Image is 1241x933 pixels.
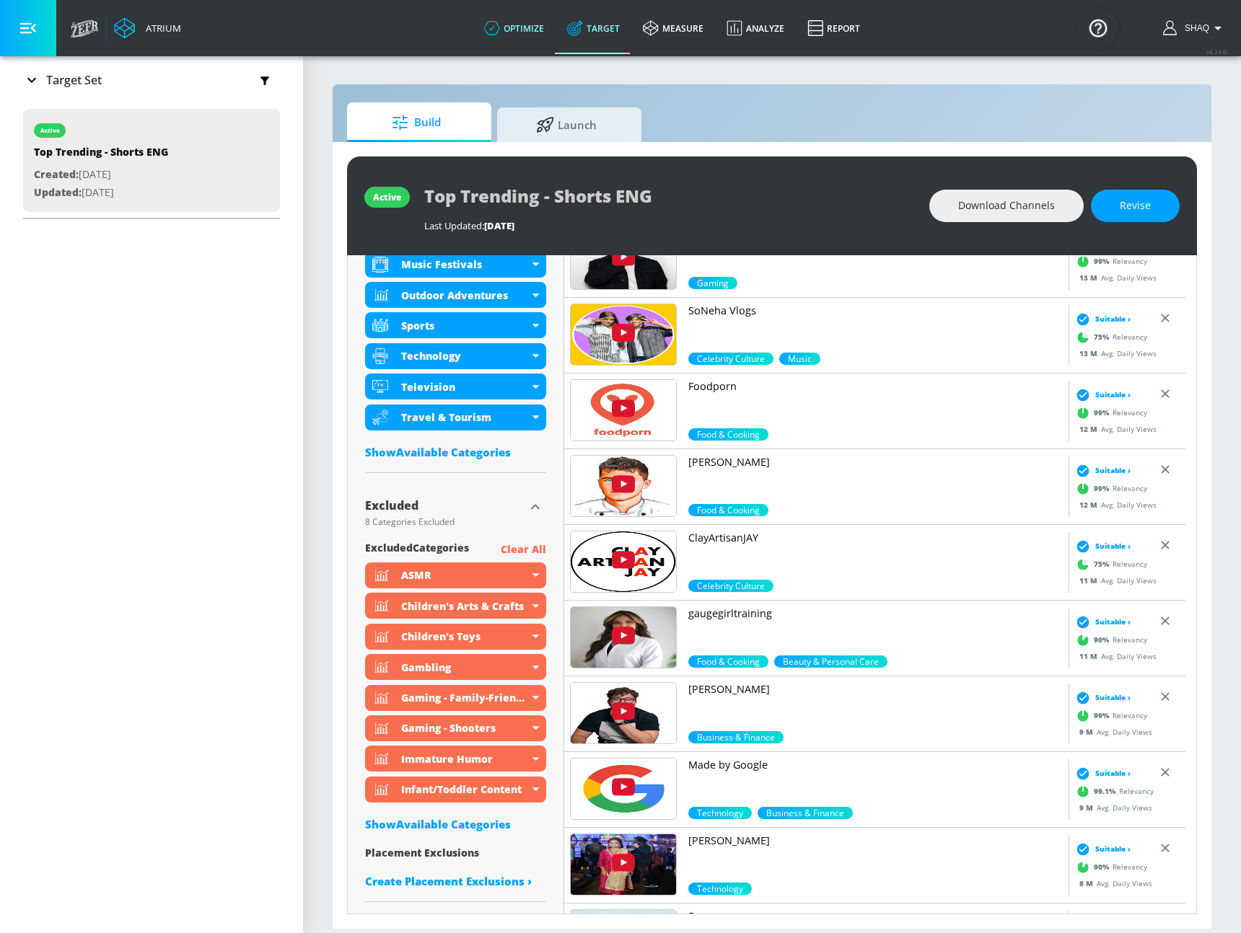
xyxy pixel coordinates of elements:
img: UUOBOSYGTToIg_GTBk2_wLKw [571,380,676,441]
div: Relevancy [1072,250,1147,272]
div: active [40,127,60,134]
div: 90.0% [688,883,752,895]
img: UU1Ey7eVh9qiBkUhaeYnOwxg [571,607,676,668]
span: Celebrity Culture [688,580,773,592]
span: Suitable › [1095,692,1131,703]
a: Create Placement Exclusions › [365,874,546,888]
button: Revise [1091,190,1180,222]
div: Outdoor Adventures [365,282,546,308]
div: ASMR [365,562,546,588]
div: 8 Categories Excluded [365,518,525,526]
div: Suitable › [1072,766,1131,780]
span: 99.1 % [1094,786,1119,797]
button: Download Channels [929,190,1084,222]
span: 90 % [1094,862,1113,872]
span: Launch [512,107,621,142]
div: 90.0% [688,655,768,668]
div: Avg. Daily Views [1072,348,1157,358]
p: Made by Google [688,758,1063,772]
div: 75.0% [688,353,773,365]
a: Atrium [114,17,181,39]
img: UUWBWgCD4oAqT3hUeq40SCUw [571,229,676,289]
span: 90 % [1094,634,1113,645]
div: Avg. Daily Views [1072,877,1152,888]
span: Business & Finance [758,807,853,819]
img: UUw2qHceipqXe4j_viGs3jVg [571,531,676,592]
span: 8 M [1079,877,1097,888]
span: Suitable › [1095,616,1131,627]
div: Immature Humor [365,746,546,771]
p: [PERSON_NAME] [688,833,1063,848]
div: Children's Arts & Crafts [365,593,546,619]
div: Relevancy [1072,629,1147,650]
div: Excluded [365,500,525,511]
span: excluded Categories [365,541,469,559]
div: Television [365,373,546,399]
span: 13 M [1079,348,1101,358]
a: gaugegirltraining [688,606,1063,655]
div: Placement Exclusions [365,846,546,859]
div: Music Festivals [365,252,546,278]
div: 99.0% [688,277,737,289]
span: Suitable › [1095,389,1131,400]
span: 75 % [1094,559,1113,570]
span: [DATE] [484,219,514,232]
div: 60.0% [779,353,820,365]
span: Revise [1120,197,1151,215]
p: [DATE] [34,184,168,202]
a: ClayArtisanJAY [688,531,1063,580]
div: Suitable › [1072,539,1131,553]
a: Report [796,2,872,54]
div: Avg. Daily Views [1072,423,1157,434]
span: Beauty & Personal Care [774,655,887,668]
p: [PERSON_NAME] [688,455,1063,469]
div: Gaming - Shooters [401,721,529,735]
span: 99 % [1094,256,1113,267]
span: Suitable › [1095,465,1131,476]
a: measure [631,2,715,54]
span: Food & Cooking [688,504,768,516]
span: Suitable › [1095,768,1131,779]
span: 12 M [1079,423,1101,433]
p: gaugegirltraining [688,606,1063,621]
div: Sports [365,312,546,338]
div: Children's Toys [365,624,546,650]
div: Travel & Tourism [365,404,546,430]
div: Gambling [401,660,529,674]
span: 11 M [1079,575,1101,585]
div: Avg. Daily Views [1072,575,1157,585]
p: [DATE] [34,166,168,184]
span: 75 % [1094,332,1113,342]
a: Target [556,2,631,54]
span: Technology [688,807,752,819]
span: Food & Cooking [688,655,768,668]
div: Relevancy [1072,402,1147,423]
div: Relevancy [1072,326,1147,348]
div: ShowAvailable Categories [365,817,546,831]
div: Relevancy [1072,780,1154,802]
div: 70.0% [758,807,853,819]
div: Avg. Daily Views [1072,499,1157,510]
div: Outdoor Adventures [401,288,529,302]
span: Food & Cooking [688,428,768,441]
div: Target Set [23,56,280,104]
span: Suitable › [1095,314,1131,324]
div: activeTop Trending - Shorts ENGCreated:[DATE]Updated:[DATE] [23,109,280,212]
div: Avg. Daily Views [1072,802,1152,813]
div: Children's Toys [401,629,529,643]
div: Sports [401,319,529,332]
p: Browney [688,909,1063,924]
span: Gaming [688,277,737,289]
div: Travel & Tourism [401,410,529,424]
div: Top Trending - Shorts ENG [34,145,168,166]
div: 99.0% [688,504,768,516]
div: Infant/Toddler Content [365,777,546,802]
div: Technology [401,349,529,363]
div: 99.1% [688,807,752,819]
div: Music Festivals [401,257,529,271]
a: [PERSON_NAME] [688,833,1063,883]
img: UU-AsdovtapbZnNougqi6EGg [571,304,676,365]
div: Suitable › [1072,311,1131,326]
span: Updated: [34,185,82,199]
p: SoNeha Vlogs [688,304,1063,318]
